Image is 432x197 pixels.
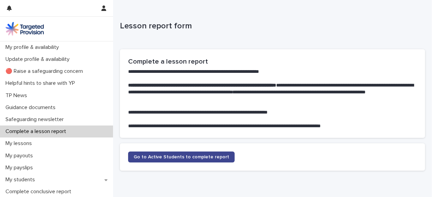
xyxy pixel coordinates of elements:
img: M5nRWzHhSzIhMunXDL62 [5,22,44,36]
p: Lesson report form [120,21,422,31]
p: Safeguarding newsletter [3,116,69,123]
p: TP News [3,92,33,99]
p: Helpful hints to share with YP [3,80,81,87]
h2: Complete a lesson report [128,57,417,66]
p: My payouts [3,153,38,159]
p: My profile & availability [3,44,64,51]
p: My students [3,176,40,183]
p: Complete a lesson report [3,128,72,135]
a: Go to Active Students to complete report [128,152,235,162]
p: My lessons [3,140,37,147]
span: Go to Active Students to complete report [134,155,229,159]
p: Guidance documents [3,104,61,111]
p: My payslips [3,165,38,171]
p: Complete conclusive report [3,188,77,195]
p: Update profile & availability [3,56,75,63]
p: 🔴 Raise a safeguarding concern [3,68,88,75]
